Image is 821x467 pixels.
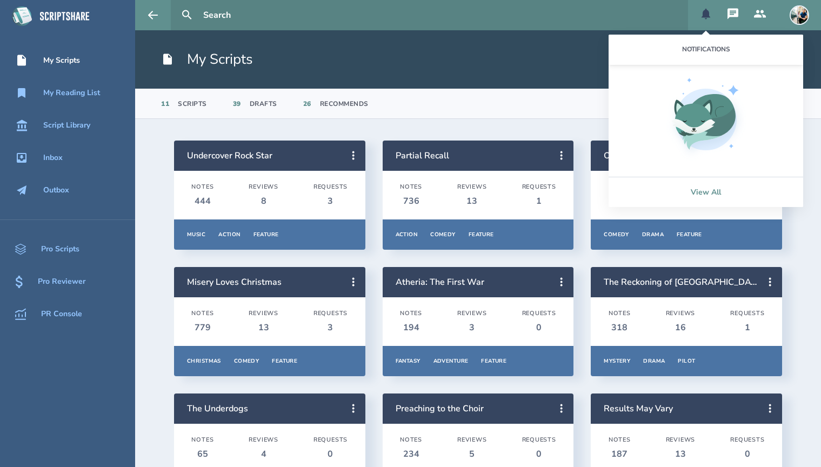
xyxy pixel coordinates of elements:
[666,436,696,444] div: Reviews
[187,231,205,238] div: Music
[38,277,85,286] div: Pro Reviewer
[730,436,764,444] div: Requests
[178,99,207,108] div: Scripts
[400,436,422,444] div: Notes
[41,245,79,253] div: Pro Scripts
[522,310,556,317] div: Requests
[161,99,169,108] div: 11
[522,183,556,191] div: Requests
[233,99,241,108] div: 39
[730,448,764,460] div: 0
[396,357,420,365] div: Fantasy
[249,183,278,191] div: Reviews
[457,183,487,191] div: Reviews
[187,357,221,365] div: Christmas
[400,322,422,333] div: 194
[191,436,213,444] div: Notes
[396,231,418,238] div: Action
[790,5,809,25] img: user_1673573717-crop.jpg
[250,99,277,108] div: Drafts
[43,154,63,162] div: Inbox
[609,310,631,317] div: Notes
[400,183,422,191] div: Notes
[43,121,90,130] div: Script Library
[604,403,673,415] a: Results May Vary
[522,195,556,207] div: 1
[313,436,348,444] div: Requests
[303,99,311,108] div: 26
[430,231,456,238] div: Comedy
[313,448,348,460] div: 0
[249,195,278,207] div: 8
[396,150,449,162] a: Partial Recall
[400,448,422,460] div: 234
[396,403,484,415] a: Preaching to the Choir
[730,310,764,317] div: Requests
[604,357,630,365] div: Mystery
[457,436,487,444] div: Reviews
[678,357,695,365] div: Pilot
[609,322,631,333] div: 318
[161,50,253,69] h1: My Scripts
[609,35,803,65] div: Notifications
[457,195,487,207] div: 13
[249,310,278,317] div: Reviews
[604,150,641,162] a: Old Folks
[43,56,80,65] div: My Scripts
[481,357,506,365] div: Feature
[522,322,556,333] div: 0
[457,310,487,317] div: Reviews
[400,195,422,207] div: 736
[41,310,82,318] div: PR Console
[604,231,629,238] div: Comedy
[218,231,241,238] div: Action
[191,448,213,460] div: 65
[666,322,696,333] div: 16
[396,276,484,288] a: Atheria: The First War
[272,357,297,365] div: Feature
[609,436,631,444] div: Notes
[249,436,278,444] div: Reviews
[666,448,696,460] div: 13
[609,448,631,460] div: 187
[187,276,282,288] a: Misery Loves Christmas
[313,183,348,191] div: Requests
[457,322,487,333] div: 3
[249,448,278,460] div: 4
[187,150,272,162] a: Undercover Rock Star
[604,276,765,288] a: The Reckoning of [GEOGRAPHIC_DATA]
[313,310,348,317] div: Requests
[643,357,665,365] div: Drama
[433,357,469,365] div: Adventure
[43,89,100,97] div: My Reading List
[313,195,348,207] div: 3
[730,322,764,333] div: 1
[191,195,213,207] div: 444
[400,310,422,317] div: Notes
[234,357,259,365] div: Comedy
[191,183,213,191] div: Notes
[313,322,348,333] div: 3
[666,310,696,317] div: Reviews
[253,231,279,238] div: Feature
[522,448,556,460] div: 0
[43,186,69,195] div: Outbox
[187,403,248,415] a: The Underdogs
[609,177,803,207] a: View All
[677,231,702,238] div: Feature
[522,436,556,444] div: Requests
[469,231,494,238] div: Feature
[642,231,664,238] div: Drama
[191,322,213,333] div: 779
[320,99,369,108] div: Recommends
[191,310,213,317] div: Notes
[457,448,487,460] div: 5
[249,322,278,333] div: 13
